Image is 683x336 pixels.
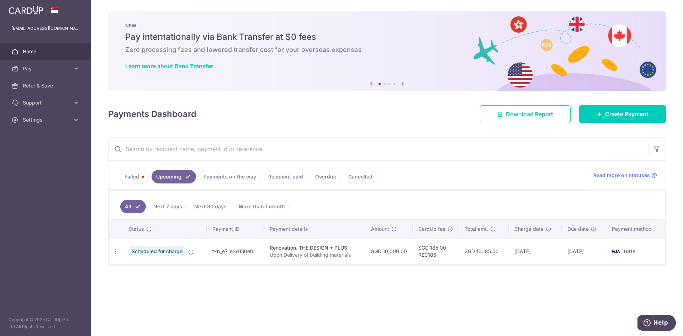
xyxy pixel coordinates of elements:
[125,63,213,70] a: Learn more about Bank Transfer
[108,11,666,91] img: Bank transfer banner
[23,65,70,72] span: Pay
[509,238,562,264] td: [DATE]
[637,315,676,332] iframe: Opens a widget where you can find more information
[23,82,70,89] span: Refer & Save
[190,200,231,213] a: Next 30 days
[605,110,648,118] span: Create Payment
[11,25,80,32] p: [EMAIL_ADDRESS][DOMAIN_NAME]
[270,251,360,258] p: Upon Delivery of building materials
[9,6,43,14] img: CardUp
[480,105,571,123] a: Download Report
[608,247,623,256] img: Bank Card
[465,225,488,233] span: Total amt.
[234,200,290,213] a: More than 1 month
[270,244,360,251] div: Renovation. THE DESIGN + PLUS
[199,170,261,183] a: Payments on the way
[344,170,377,183] a: Cancelled
[264,220,365,238] th: Payment details
[562,238,606,264] td: [DATE]
[23,116,70,123] span: Settings
[129,246,185,256] span: Scheduled for charge
[624,248,636,254] span: 6818
[149,200,187,213] a: Next 7 days
[23,48,70,55] span: Home
[125,46,649,54] h6: Zero processing fees and lowered transfer cost for your overseas expenses
[371,225,389,233] span: Amount
[120,200,146,213] a: All
[152,170,196,183] a: Upcoming
[207,238,264,264] td: txn_e71e3d150e0
[459,238,509,264] td: SGD 10,185.00
[108,138,648,160] input: Search by recipient name, payment id or reference
[129,225,144,233] span: Status
[23,99,70,106] span: Support
[125,23,649,28] p: NEW
[506,110,553,118] span: Download Report
[207,220,264,238] th: Payment ID
[606,220,665,238] th: Payment method
[120,170,149,183] a: Failed
[311,170,341,183] a: Overdue
[579,105,666,123] a: Create Payment
[108,108,196,121] h4: Payments Dashboard
[593,172,650,179] span: Read more on statuses
[264,170,308,183] a: Recipient paid
[413,238,459,264] td: SGD 185.00 REC185
[593,172,657,179] a: Read more on statuses
[567,225,589,233] span: Due date
[418,225,445,233] span: CardUp fee
[514,225,544,233] span: Charge date
[125,31,649,43] h5: Pay internationally via Bank Transfer at $0 fees
[365,238,413,264] td: SGD 10,000.00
